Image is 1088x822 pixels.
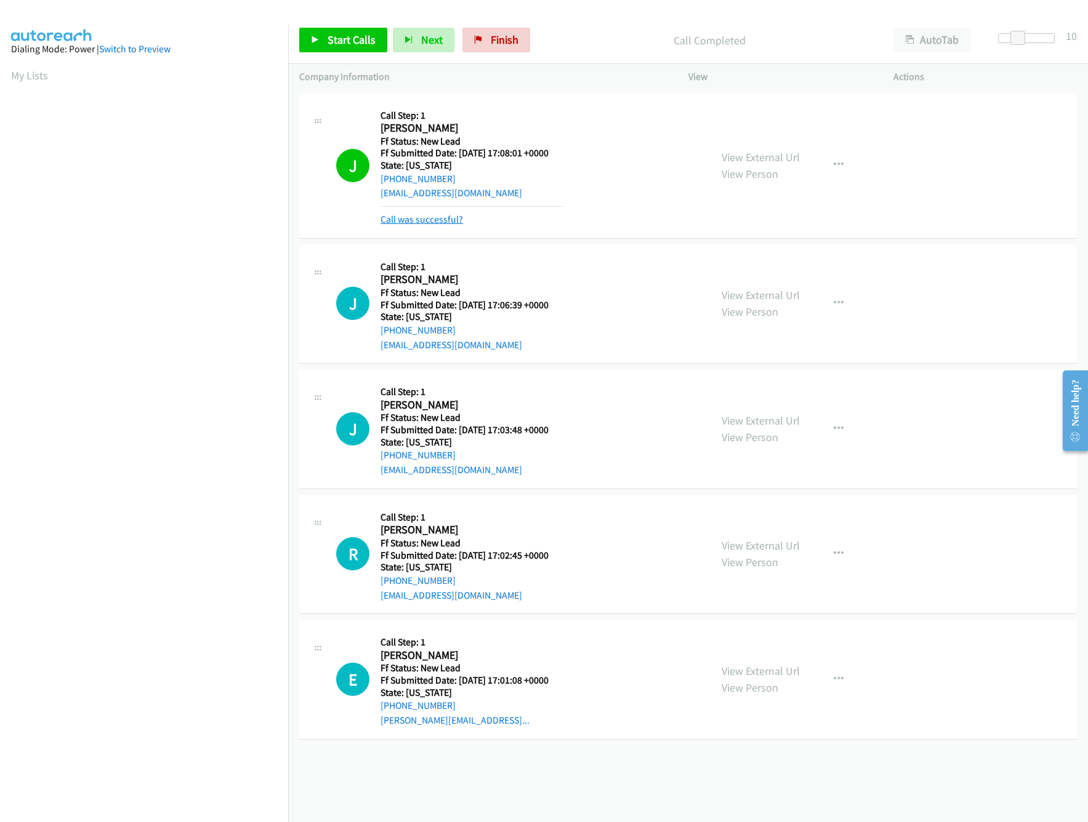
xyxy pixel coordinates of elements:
a: View External Url [722,150,800,164]
a: Switch to Preview [99,43,171,55]
h5: Ff Status: New Lead [381,537,564,549]
a: [EMAIL_ADDRESS][DOMAIN_NAME] [381,187,522,199]
h5: State: [US_STATE] [381,436,564,449]
iframe: Dialpad [11,95,288,679]
a: View External Url [722,664,800,678]
div: The call is yet to be attempted [336,537,369,570]
h2: [PERSON_NAME] [381,648,564,663]
h5: Ff Submitted Date: [DATE] 17:01:08 +0000 [381,674,564,687]
a: Call was successful? [381,213,463,225]
button: AutoTab [894,28,970,52]
h5: Ff Status: New Lead [381,412,564,424]
a: View External Url [722,413,800,428]
h5: Call Step: 1 [381,110,564,122]
div: The call is yet to be attempted [336,663,369,696]
a: [PHONE_NUMBER] [381,575,456,586]
p: Company Information [299,70,666,84]
h5: Ff Submitted Date: [DATE] 17:03:48 +0000 [381,424,564,436]
h2: [PERSON_NAME] [381,398,564,412]
a: [PHONE_NUMBER] [381,173,456,185]
a: View Person [722,167,778,181]
h2: [PERSON_NAME] [381,523,564,537]
h5: Ff Status: New Lead [381,135,564,148]
a: View Person [722,305,778,319]
h2: [PERSON_NAME] [381,121,564,135]
h5: Ff Status: New Lead [381,287,564,299]
a: View External Url [722,288,800,302]
h5: State: [US_STATE] [381,561,564,573]
h5: Call Step: 1 [381,261,564,273]
a: Finish [462,28,530,52]
h5: State: [US_STATE] [381,687,564,699]
a: [EMAIL_ADDRESS][DOMAIN_NAME] [381,339,522,351]
a: Start Calls [299,28,387,52]
h5: Call Step: 1 [381,511,564,524]
h5: Call Step: 1 [381,386,564,398]
a: [EMAIL_ADDRESS][DOMAIN_NAME] [381,589,522,601]
h2: [PERSON_NAME] [381,273,564,287]
h1: E [336,663,369,696]
div: Dialing Mode: Power | [11,42,277,57]
span: Finish [491,33,518,47]
h5: Ff Status: New Lead [381,662,564,674]
span: Next [421,33,443,47]
button: Next [393,28,454,52]
a: [PHONE_NUMBER] [381,700,456,711]
h1: J [336,149,369,182]
h5: State: [US_STATE] [381,159,564,172]
div: The call is yet to be attempted [336,412,369,445]
p: Actions [893,70,1077,84]
p: View [688,70,872,84]
a: [PERSON_NAME][EMAIL_ADDRESS]... [381,714,530,726]
a: View Person [722,680,778,695]
a: My Lists [11,68,48,82]
h5: Ff Submitted Date: [DATE] 17:02:45 +0000 [381,549,564,562]
span: Start Calls [328,33,376,47]
h1: J [336,412,369,445]
h1: R [336,537,369,570]
h1: J [336,287,369,320]
a: [PHONE_NUMBER] [381,324,456,336]
p: Call Completed [547,32,872,49]
div: The call is yet to be attempted [336,287,369,320]
h5: Ff Submitted Date: [DATE] 17:08:01 +0000 [381,147,564,159]
h5: Ff Submitted Date: [DATE] 17:06:39 +0000 [381,299,564,311]
div: 10 [1066,28,1077,44]
a: View Person [722,555,778,569]
a: [EMAIL_ADDRESS][DOMAIN_NAME] [381,464,522,476]
a: View External Url [722,538,800,553]
h5: State: [US_STATE] [381,311,564,323]
iframe: Resource Center [1053,362,1088,460]
h5: Call Step: 1 [381,636,564,648]
a: [PHONE_NUMBER] [381,449,456,461]
a: View Person [722,430,778,444]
